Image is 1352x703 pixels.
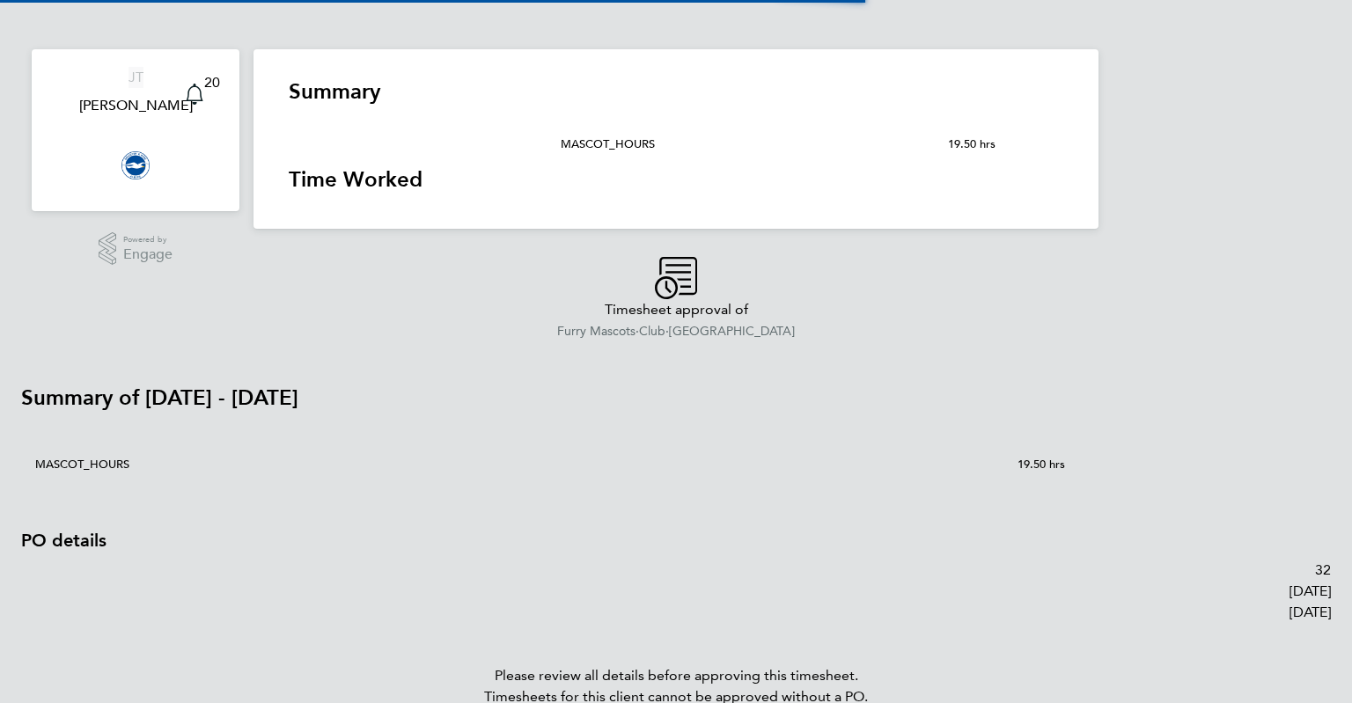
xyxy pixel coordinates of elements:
a: Go to home page [53,151,218,179]
h4: PO details [21,528,107,553]
h3: Summary of [DATE] - [DATE] [21,384,1331,412]
h3: Summary [289,77,1063,106]
div: Description [547,106,934,120]
div: MASCOT_HOURS [561,137,655,151]
div: 19.50 hrs [1003,458,1331,486]
a: 20 [177,67,212,123]
span: · [665,324,669,339]
div: Hours worked [547,120,934,137]
div: Summary [547,106,1063,165]
div: Hours worked [21,440,1003,458]
div: Description [21,426,1003,440]
span: Furry Mascots [557,324,636,339]
span: Timesheet approval of [605,301,748,318]
div: 19.50 hrs [934,137,1063,165]
div: Total [934,106,1063,120]
div: [DATE] [21,602,1331,623]
span: 32 [1315,561,1331,578]
div: 19.50 hrs [1003,440,1331,458]
span: Powered by [123,232,173,247]
span: · [636,324,639,339]
a: Powered byEngage [99,232,173,266]
div: 19.50 hrs [934,120,1063,137]
a: JT[PERSON_NAME] [53,67,218,116]
section: Timesheet [289,77,1063,194]
div: MASCOT_HOURS [35,458,129,472]
div: Summary of 01 - 31 Aug 2025 [21,426,1331,486]
span: Jemma Thrower [53,95,218,116]
img: brightonandhovealbion-logo-retina.png [121,151,150,179]
span: [GEOGRAPHIC_DATA] [669,324,795,339]
nav: Main navigation [32,49,239,211]
div: Total [1003,426,1331,440]
span: 20 [204,74,220,91]
h3: Time Worked [289,165,1063,194]
span: Engage [123,247,173,262]
span: JT [129,69,143,85]
div: [DATE] [21,581,1331,602]
span: Club [639,324,665,339]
